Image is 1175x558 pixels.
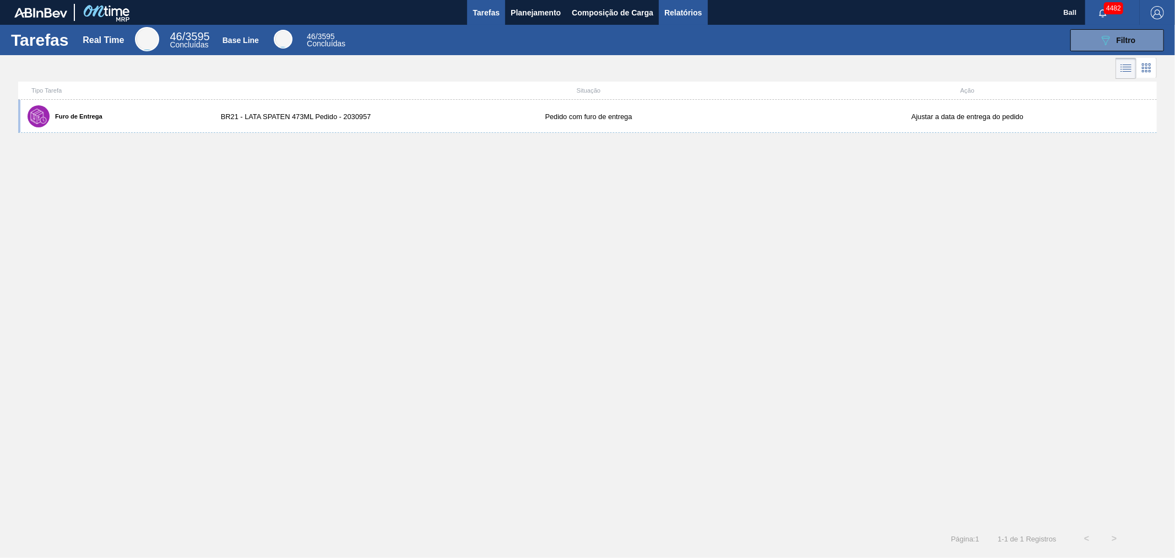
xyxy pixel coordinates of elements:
div: Base Line [307,33,345,47]
div: Tipo Tarefa [20,87,210,94]
span: / 3595 [307,32,335,41]
span: Relatórios [664,6,702,19]
button: Filtro [1070,29,1164,51]
span: 4482 [1104,2,1123,14]
div: Real Time [135,27,159,51]
div: Base Line [274,30,293,49]
div: Pedido com furo de entrega [399,112,778,121]
div: Ajustar a data de entrega do pedido [778,112,1157,121]
button: < [1073,525,1101,552]
button: > [1101,525,1128,552]
span: Concluídas [307,39,345,48]
div: BR21 - LATA SPATEN 473ML Pedido - 2030957 [210,112,399,121]
span: 46 [170,30,182,42]
span: Composição de Carga [572,6,653,19]
div: Real Time [170,32,209,49]
span: Página : 1 [951,535,979,543]
span: Tarefas [473,6,500,19]
div: Ação [778,87,1157,94]
span: / 3595 [170,30,209,42]
span: 1 - 1 de 1 Registros [996,535,1057,543]
div: Situação [399,87,778,94]
img: Logout [1151,6,1164,19]
label: Furo de Entrega [50,113,102,120]
button: Notificações [1085,5,1120,20]
div: Base Line [223,36,259,45]
span: Concluídas [170,40,208,49]
h1: Tarefas [11,34,69,46]
div: Visão em Lista [1116,58,1136,79]
div: Real Time [83,35,124,45]
span: Planejamento [511,6,561,19]
img: TNhmsLtSVTkK8tSr43FrP2fwEKptu5GPRR3wAAAABJRU5ErkJggg== [14,8,67,18]
span: 46 [307,32,316,41]
span: Filtro [1117,36,1136,45]
div: Visão em Cards [1136,58,1157,79]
